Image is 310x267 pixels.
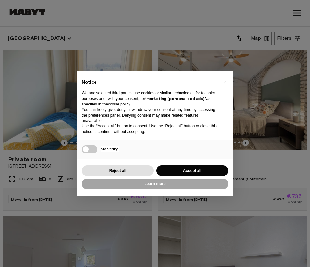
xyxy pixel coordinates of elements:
[82,90,218,107] p: We and selected third parties use cookies or similar technologies for technical purposes and, wit...
[82,124,218,135] p: Use the “Accept all” button to consent. Use the “Reject all” button or close this notice to conti...
[108,102,130,106] a: cookie policy
[82,179,228,189] button: Learn more
[82,79,218,86] h2: Notice
[156,165,228,176] button: Accept all
[220,76,230,87] button: Close this notice
[101,146,119,152] span: Marketing
[224,78,226,86] span: ×
[82,107,218,124] p: You can freely give, deny, or withdraw your consent at any time by accessing the preferences pane...
[82,165,154,176] button: Reject all
[145,96,206,101] strong: “marketing (personalized ads)”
